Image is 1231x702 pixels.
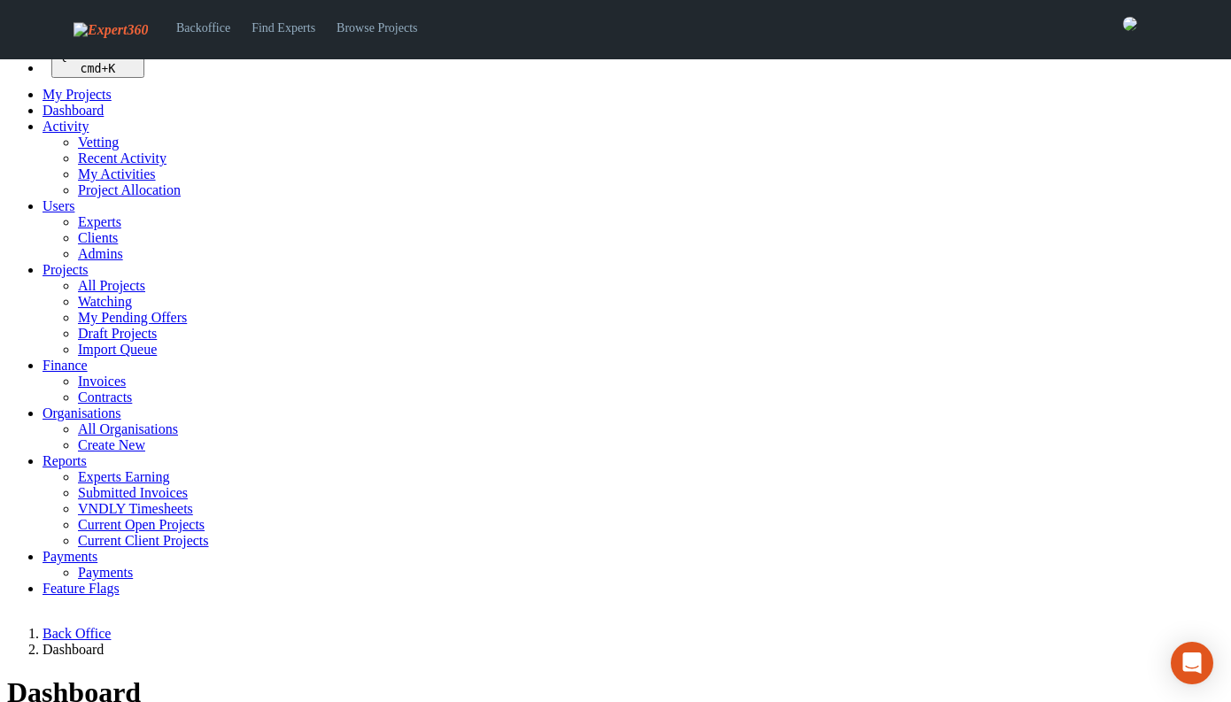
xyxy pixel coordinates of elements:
a: Experts [78,214,121,229]
div: Open Intercom Messenger [1171,642,1213,684]
a: Import Queue [78,342,157,357]
a: Activity [43,119,89,134]
a: Back Office [43,626,111,641]
a: My Activities [78,166,156,181]
a: Contracts [78,390,132,405]
img: Expert360 [74,22,148,38]
kbd: K [108,62,115,75]
a: Recent Activity [78,150,166,166]
a: Watching [78,294,132,309]
a: Admins [78,246,123,261]
a: All Projects [78,278,145,293]
a: Experts Earning [78,469,170,484]
a: Dashboard [43,103,104,118]
a: Submitted Invoices [78,485,188,500]
a: All Organisations [78,421,178,436]
a: Vetting [78,135,119,150]
a: VNDLY Timesheets [78,501,193,516]
a: Create New [78,437,145,452]
a: Clients [78,230,118,245]
a: Draft Projects [78,326,157,341]
a: Finance [43,358,88,373]
button: Quick search... cmd+K [51,46,144,78]
a: Users [43,198,74,213]
a: Payments [78,565,133,580]
a: Current Open Projects [78,517,205,532]
img: 0421c9a1-ac87-4857-a63f-b59ed7722763-normal.jpeg [1123,17,1137,31]
a: Invoices [78,374,126,389]
a: Organisations [43,405,121,420]
kbd: cmd [80,62,101,75]
a: Feature Flags [43,581,120,596]
a: Projects [43,262,89,277]
a: Reports [43,453,87,468]
a: Payments [43,549,97,564]
a: Project Allocation [78,182,181,197]
li: Dashboard [43,642,1224,658]
div: + [58,62,137,75]
a: My Projects [43,87,112,102]
a: Current Client Projects [78,533,209,548]
a: My Pending Offers [78,310,187,325]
